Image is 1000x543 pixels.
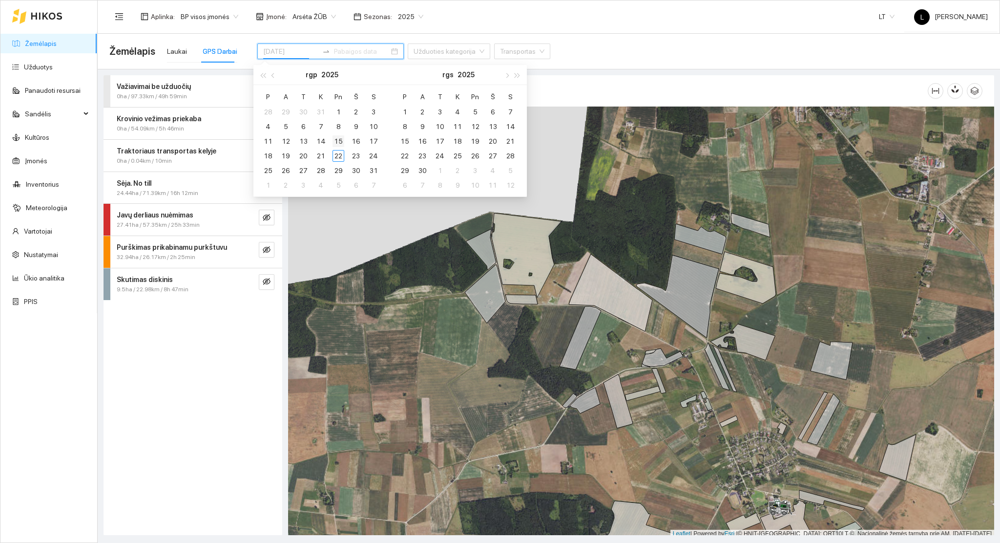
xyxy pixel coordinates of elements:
td: 2025-08-04 [259,119,277,134]
div: 19 [469,135,481,147]
td: 2025-08-28 [312,163,330,178]
button: rgp [306,65,317,85]
div: 25 [452,150,463,162]
span: L [920,9,924,25]
a: Vartotojai [24,227,52,235]
div: 2 [417,106,428,118]
span: | [736,530,738,537]
th: A [277,89,294,105]
div: 24 [434,150,446,162]
div: Krovinio vežimas priekaba0ha / 54.09km / 5h 46mineye-invisible [104,108,282,139]
div: 30 [297,106,309,118]
td: 2025-08-14 [312,134,330,149]
td: 2025-08-30 [347,163,365,178]
div: 6 [487,106,499,118]
div: Traktoriaus transportas kelyje0ha / 0.04km / 10mineye-invisible [104,140,282,172]
div: Purškimas prikabinamu purkštuvu32.94ha / 26.17km / 2h 25mineye-invisible [104,236,282,268]
td: 2025-09-24 [431,149,449,163]
div: 29 [280,106,292,118]
div: 5 [333,179,344,191]
td: 2025-09-01 [396,105,414,119]
div: 7 [315,121,327,132]
div: 13 [297,135,309,147]
div: 30 [350,165,362,176]
input: Pradžios data [263,46,318,57]
div: 4 [452,106,463,118]
div: 12 [504,179,516,191]
div: 7 [368,179,379,191]
td: 2025-09-22 [396,149,414,163]
th: K [312,89,330,105]
td: 2025-08-08 [330,119,347,134]
span: to [322,47,330,55]
div: 9 [350,121,362,132]
td: 2025-10-07 [414,178,431,193]
div: 6 [297,121,309,132]
td: 2025-09-21 [501,134,519,149]
td: 2025-09-17 [431,134,449,149]
div: 17 [434,135,446,147]
td: 2025-10-02 [449,163,466,178]
td: 2025-09-05 [466,105,484,119]
div: 26 [469,150,481,162]
div: 24 [368,150,379,162]
div: 4 [315,179,327,191]
td: 2025-08-19 [277,149,294,163]
td: 2025-08-01 [330,105,347,119]
td: 2025-08-09 [347,119,365,134]
button: eye-invisible [259,210,274,225]
td: 2025-09-11 [449,119,466,134]
div: 22 [399,150,411,162]
td: 2025-10-12 [501,178,519,193]
td: 2025-10-08 [431,178,449,193]
div: 25 [262,165,274,176]
span: 0ha / 97.33km / 49h 59min [117,92,187,101]
div: 26 [280,165,292,176]
td: 2025-08-31 [365,163,382,178]
div: 31 [368,165,379,176]
span: shop [256,13,264,21]
div: 17 [368,135,379,147]
div: 28 [315,165,327,176]
button: eye-invisible [259,274,274,290]
div: 1 [399,106,411,118]
td: 2025-09-26 [466,149,484,163]
div: Žemėlapis [300,77,928,105]
td: 2025-08-20 [294,149,312,163]
td: 2025-09-06 [484,105,501,119]
strong: Krovinio vežimas priekaba [117,115,201,123]
td: 2025-09-10 [431,119,449,134]
div: 12 [280,135,292,147]
td: 2025-09-12 [466,119,484,134]
td: 2025-08-15 [330,134,347,149]
div: Skutimas diskinis9.5ha / 22.98km / 8h 47mineye-invisible [104,268,282,300]
th: P [259,89,277,105]
td: 2025-09-06 [347,178,365,193]
span: Įmonė : [266,11,287,22]
span: eye-invisible [263,214,271,223]
td: 2025-09-29 [396,163,414,178]
td: 2025-08-03 [365,105,382,119]
td: 2025-09-04 [312,178,330,193]
div: 12 [469,121,481,132]
span: Žemėlapis [109,43,155,59]
span: column-width [928,87,943,95]
td: 2025-09-27 [484,149,501,163]
td: 2025-08-12 [277,134,294,149]
div: 10 [434,121,446,132]
td: 2025-09-25 [449,149,466,163]
td: 2025-10-03 [466,163,484,178]
div: 31 [315,106,327,118]
div: 7 [417,179,428,191]
td: 2025-10-01 [431,163,449,178]
div: 2 [350,106,362,118]
td: 2025-10-09 [449,178,466,193]
div: 16 [350,135,362,147]
td: 2025-08-22 [330,149,347,163]
td: 2025-09-03 [431,105,449,119]
td: 2025-09-01 [259,178,277,193]
th: S [501,89,519,105]
td: 2025-08-29 [330,163,347,178]
div: 23 [417,150,428,162]
div: 8 [399,121,411,132]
